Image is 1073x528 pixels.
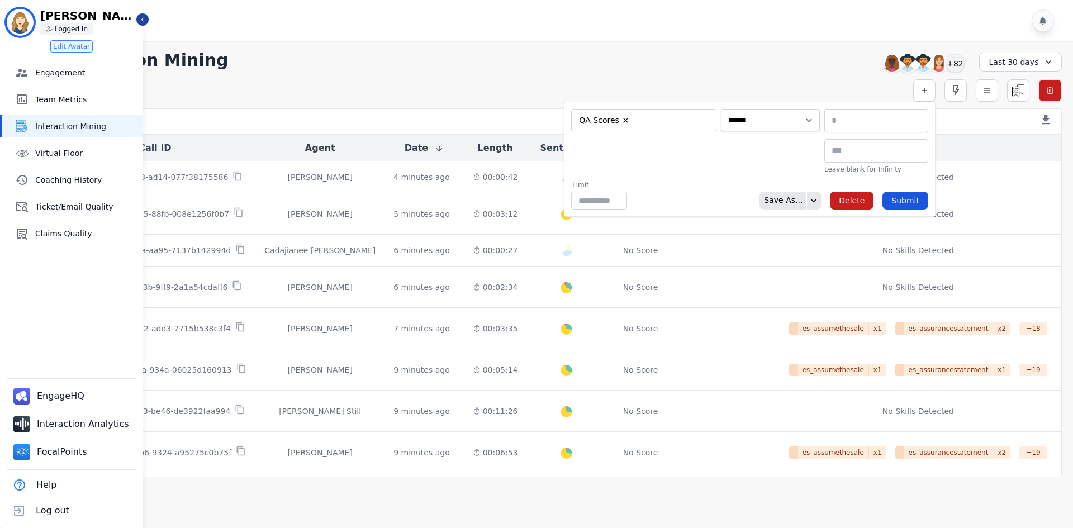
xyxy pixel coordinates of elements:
span: x 2 [993,322,1010,335]
span: Interaction Analytics [37,417,131,431]
label: Limit [572,180,627,189]
button: Help [7,472,59,498]
p: 95b05f36-9d0e-4353-be46-de3922faa994 [65,406,231,417]
div: 00:05:14 [473,364,518,375]
div: + 18 [1019,322,1047,335]
span: Interaction Mining [35,121,139,132]
div: [PERSON_NAME] [264,208,376,220]
div: No Skills Detected [882,282,954,293]
img: person [46,26,53,32]
button: Delete [830,192,873,210]
a: Claims Quality [2,222,143,245]
p: 259377cd-b8dc-4e12-add3-7715b538c3f4 [65,323,231,334]
div: 00:00:42 [473,172,518,183]
p: d6bd967d-4dba-45b6-9324-a95275c0b75f [64,447,231,458]
div: 00:02:34 [473,282,518,293]
p: d49ba3ec-1f28-4505-88fb-008e1256f0b7 [67,208,229,220]
button: Edit Avatar [50,40,93,53]
a: Interaction Mining [2,115,143,137]
button: Submit [882,192,928,210]
span: Log out [36,504,69,517]
div: [PERSON_NAME] [264,172,376,183]
button: Sentiment [540,141,592,155]
div: 00:06:53 [473,447,518,458]
div: + 19 [1019,364,1047,376]
a: EngageHQ [9,383,91,409]
div: [PERSON_NAME] [264,447,376,458]
div: No Skills Detected [882,406,954,417]
div: 9 minutes ago [393,447,450,458]
div: No Score [623,364,658,375]
div: +82 [946,54,965,73]
div: Save As... [759,192,803,210]
span: x 1 [869,446,886,459]
a: Ticket/Email Quality [2,196,143,218]
p: c7e8520d-09ef-4e4a-aa95-7137b142994d [65,245,231,256]
span: Help [36,478,56,492]
a: Virtual Floor [2,142,143,164]
span: x 1 [869,364,886,376]
div: 00:11:26 [473,406,518,417]
span: Ticket/Email Quality [35,201,139,212]
div: 7 minutes ago [393,323,450,334]
a: Interaction Analytics [9,411,136,437]
a: FocalPoints [9,439,94,465]
button: Log out [7,498,72,524]
span: x 2 [993,446,1010,459]
div: 5 minutes ago [393,208,450,220]
ul: selected options [574,113,709,127]
span: Team Metrics [35,94,139,105]
button: Remove QA Scores [621,116,630,125]
span: es_assurancestatement [904,364,994,376]
div: No Score [623,323,658,334]
div: 00:03:35 [473,323,518,334]
span: es_assurancestatement [904,322,994,335]
div: Cadajianee [PERSON_NAME] [264,245,376,256]
div: 6 minutes ago [393,245,450,256]
div: No Score [623,245,658,256]
div: 4 minutes ago [393,172,450,183]
div: 6 minutes ago [393,282,450,293]
p: ef053e64-f5fa-4a43-ad14-077f38175586 [68,172,229,183]
a: Team Metrics [2,88,143,111]
p: b371a09e-6b7d-443b-9ff9-2a1a54cdaff6 [68,282,228,293]
div: [PERSON_NAME] [264,282,376,293]
div: Leave blank for Infinity [824,165,928,174]
span: es_assurancestatement [904,446,994,459]
div: No Score [623,282,658,293]
a: Coaching History [2,169,143,191]
div: 9 minutes ago [393,364,450,375]
div: No Score [623,447,658,458]
div: 00:03:12 [473,208,518,220]
span: x 1 [869,322,886,335]
p: Logged In [55,25,88,34]
div: 9 minutes ago [393,406,450,417]
button: Length [478,141,513,155]
div: 00:00:27 [473,245,518,256]
span: Claims Quality [35,228,139,239]
img: Bordered avatar [7,9,34,36]
li: QA Scores [576,115,634,126]
span: es_assumethesale [798,322,869,335]
span: EngageHQ [37,389,87,403]
span: x 1 [993,364,1010,376]
a: Engagement [2,61,143,84]
button: Call ID [139,141,171,155]
div: Last 30 days [979,53,1062,72]
button: Agent [305,141,335,155]
div: [PERSON_NAME] Still [264,406,376,417]
p: 8372f599-eb92-456a-934a-06025d160913 [64,364,231,375]
span: Engagement [35,67,139,78]
div: [PERSON_NAME] [264,364,376,375]
span: es_assumethesale [798,446,869,459]
div: [PERSON_NAME] [264,323,376,334]
div: + 19 [1019,446,1047,459]
button: Date [405,141,444,155]
div: No Score [623,406,658,417]
div: No Skills Detected [882,245,954,256]
span: FocalPoints [37,445,89,459]
span: Virtual Floor [35,148,139,159]
p: [PERSON_NAME] [40,10,135,21]
span: Coaching History [35,174,139,185]
span: es_assumethesale [798,364,869,376]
